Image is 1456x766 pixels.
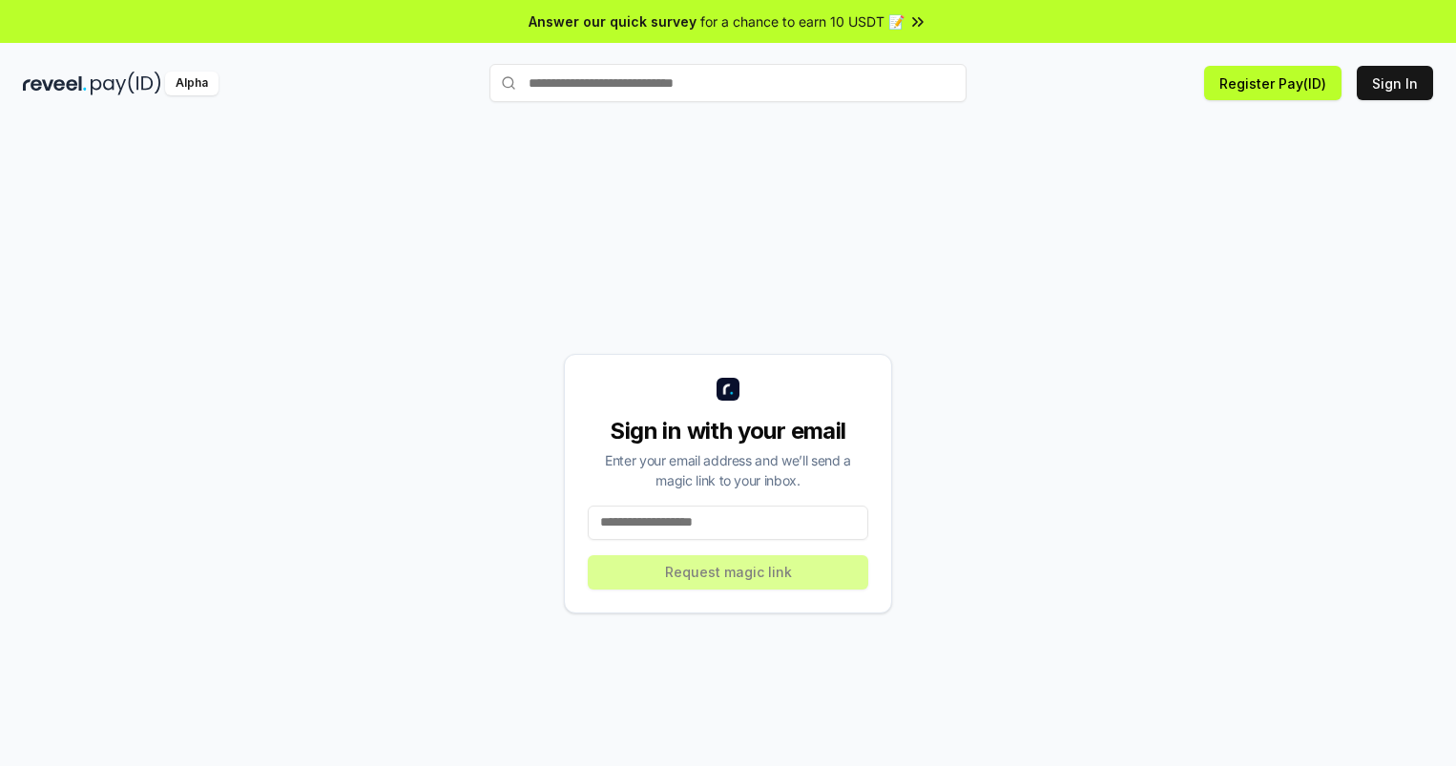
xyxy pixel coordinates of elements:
img: logo_small [717,378,739,401]
span: for a chance to earn 10 USDT 📝 [700,11,905,31]
div: Enter your email address and we’ll send a magic link to your inbox. [588,450,868,490]
button: Register Pay(ID) [1204,66,1342,100]
button: Sign In [1357,66,1433,100]
div: Sign in with your email [588,416,868,446]
img: pay_id [91,72,161,95]
span: Answer our quick survey [529,11,697,31]
div: Alpha [165,72,218,95]
img: reveel_dark [23,72,87,95]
